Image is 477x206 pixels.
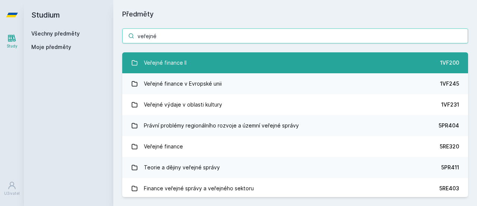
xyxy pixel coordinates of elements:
a: Veřejné finance II 1VF200 [122,52,468,73]
a: Uživatel [1,177,22,200]
div: Veřejné finance II [144,55,187,70]
div: Právní problémy regionálního rozvoje a územní veřejné správy [144,118,299,133]
a: Veřejné finance v Evropské unii 1VF245 [122,73,468,94]
a: Právní problémy regionálního rozvoje a územní veřejné správy 5PR404 [122,115,468,136]
div: Finance veřejné správy a veřejného sektoru [144,181,254,196]
a: Teorie a dějiny veřejné správy 5PR411 [122,157,468,178]
div: Teorie a dějiny veřejné správy [144,160,220,175]
div: 5PR411 [441,164,459,171]
span: Moje předměty [31,43,71,51]
a: Study [1,30,22,53]
div: Veřejné výdaje v oblasti kultury [144,97,222,112]
div: Uživatel [4,191,20,196]
div: 5RE403 [439,185,459,192]
div: 1VF245 [440,80,459,87]
div: 5RE320 [440,143,459,150]
div: Veřejné finance v Evropské unii [144,76,222,91]
a: Veřejné finance 5RE320 [122,136,468,157]
input: Název nebo ident předmětu… [122,28,468,43]
a: Finance veřejné správy a veřejného sektoru 5RE403 [122,178,468,199]
div: Study [7,43,18,49]
a: Veřejné výdaje v oblasti kultury 1VF231 [122,94,468,115]
div: 5PR404 [439,122,459,129]
h1: Předměty [122,9,468,19]
div: 1VF231 [441,101,459,108]
div: Veřejné finance [144,139,183,154]
a: Všechny předměty [31,30,80,37]
div: 1VF200 [440,59,459,67]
